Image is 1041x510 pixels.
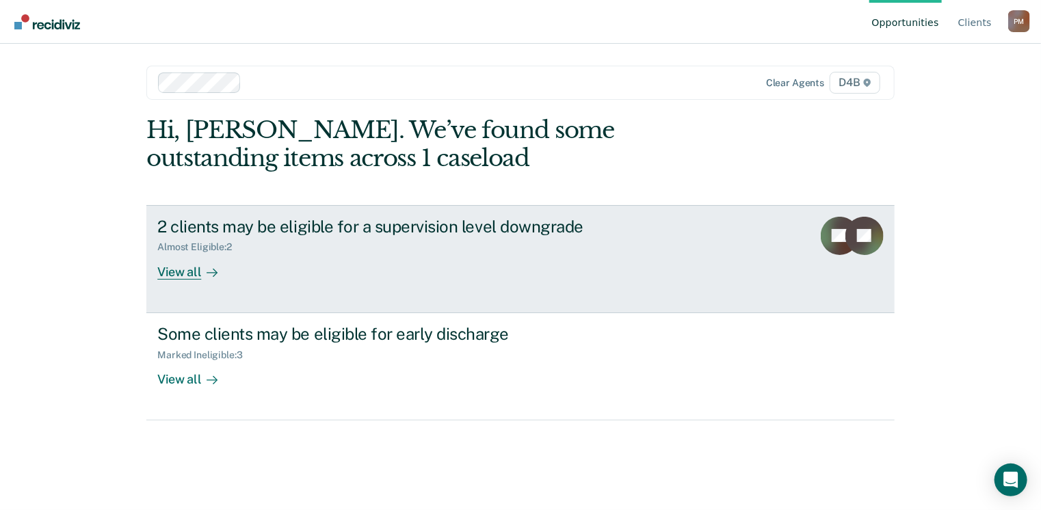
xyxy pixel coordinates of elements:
[766,77,824,89] div: Clear agents
[1008,10,1030,32] button: Profile dropdown button
[157,241,243,253] div: Almost Eligible : 2
[994,464,1027,496] div: Open Intercom Messenger
[157,349,253,361] div: Marked Ineligible : 3
[146,313,895,420] a: Some clients may be eligible for early dischargeMarked Ineligible:3View all
[1008,10,1030,32] div: P M
[157,324,637,344] div: Some clients may be eligible for early discharge
[14,14,80,29] img: Recidiviz
[146,205,895,313] a: 2 clients may be eligible for a supervision level downgradeAlmost Eligible:2View all
[157,217,637,237] div: 2 clients may be eligible for a supervision level downgrade
[830,72,880,94] span: D4B
[146,116,745,172] div: Hi, [PERSON_NAME]. We’ve found some outstanding items across 1 caseload
[157,360,234,387] div: View all
[157,253,234,280] div: View all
